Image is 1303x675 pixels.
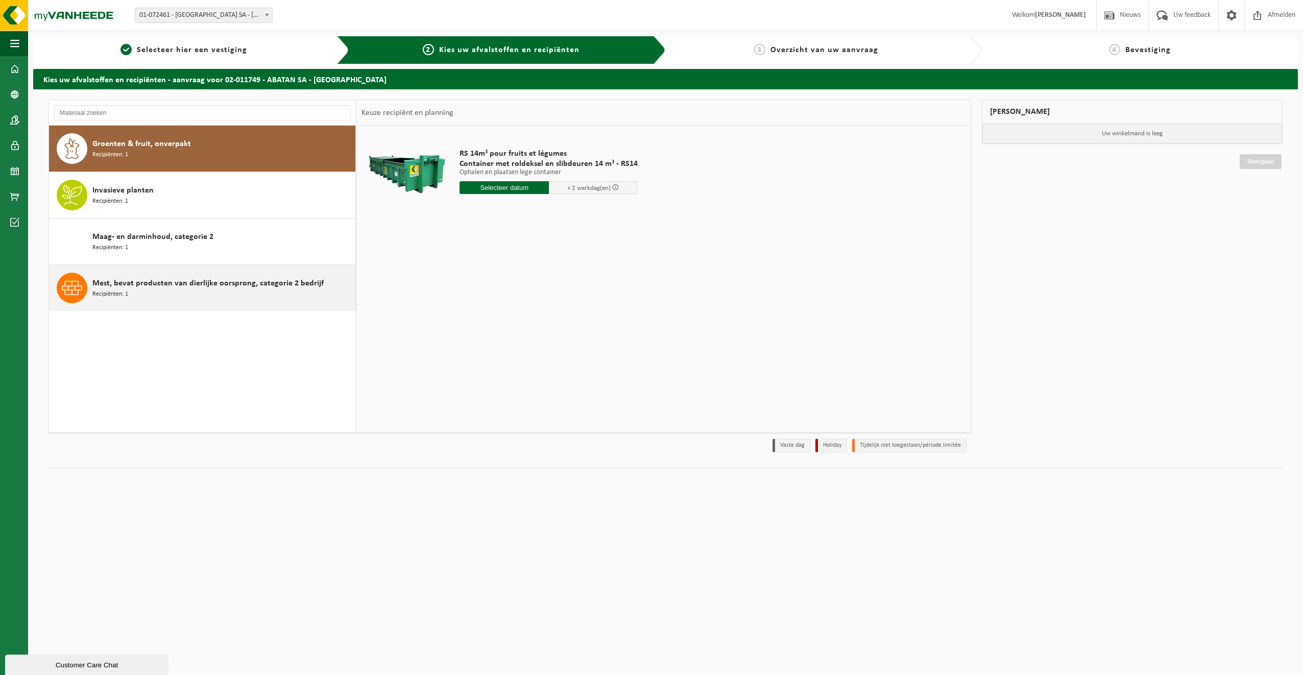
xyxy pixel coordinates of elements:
p: Uw winkelmand is leeg [982,124,1282,143]
span: RS 14m³ pour fruits et légumes [460,149,638,159]
iframe: chat widget [5,653,171,675]
div: [PERSON_NAME] [982,100,1283,124]
span: 4 [1109,44,1120,55]
span: Recipiënten: 1 [92,243,128,253]
span: Mest, bevat producten van dierlijke oorsprong, categorie 2 bedrijf [92,277,324,290]
span: Overzicht van uw aanvraag [770,46,878,54]
span: Recipiënten: 1 [92,150,128,160]
span: Invasieve planten [92,184,154,197]
span: Maag- en darminhoud, categorie 2 [92,231,213,243]
span: 1 [120,44,132,55]
span: Recipiënten: 1 [92,197,128,206]
span: 2 [423,44,434,55]
span: Recipiënten: 1 [92,290,128,299]
span: 01-072461 - ABATTOIR SA - ANDERLECHT [135,8,273,23]
input: Materiaal zoeken [54,105,351,120]
span: Groenten & fruit, onverpakt [92,138,191,150]
div: Keuze recipiënt en planning [356,100,459,126]
button: Invasieve planten Recipiënten: 1 [49,172,356,219]
li: Vaste dag [773,439,810,452]
li: Tijdelijk niet toegestaan/période limitée [852,439,967,452]
input: Selecteer datum [460,181,549,194]
span: Selecteer hier een vestiging [137,46,247,54]
a: 1Selecteer hier een vestiging [38,44,329,56]
h2: Kies uw afvalstoffen en recipiënten - aanvraag voor 02-011749 - ABATAN SA - [GEOGRAPHIC_DATA] [33,69,1298,89]
a: Doorgaan [1240,154,1282,169]
strong: [PERSON_NAME] [1035,11,1086,19]
span: Bevestiging [1125,46,1171,54]
button: Mest, bevat producten van dierlijke oorsprong, categorie 2 bedrijf Recipiënten: 1 [49,265,356,311]
button: Maag- en darminhoud, categorie 2 Recipiënten: 1 [49,219,356,265]
p: Ophalen en plaatsen lege container [460,169,638,176]
span: 3 [754,44,765,55]
span: Container met roldeksel en slibdeuren 14 m³ - RS14 [460,159,638,169]
span: + 2 werkdag(en) [567,185,611,191]
span: Kies uw afvalstoffen en recipiënten [439,46,580,54]
span: 01-072461 - ABATTOIR SA - ANDERLECHT [135,8,272,22]
li: Holiday [815,439,847,452]
button: Groenten & fruit, onverpakt Recipiënten: 1 [49,126,356,172]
